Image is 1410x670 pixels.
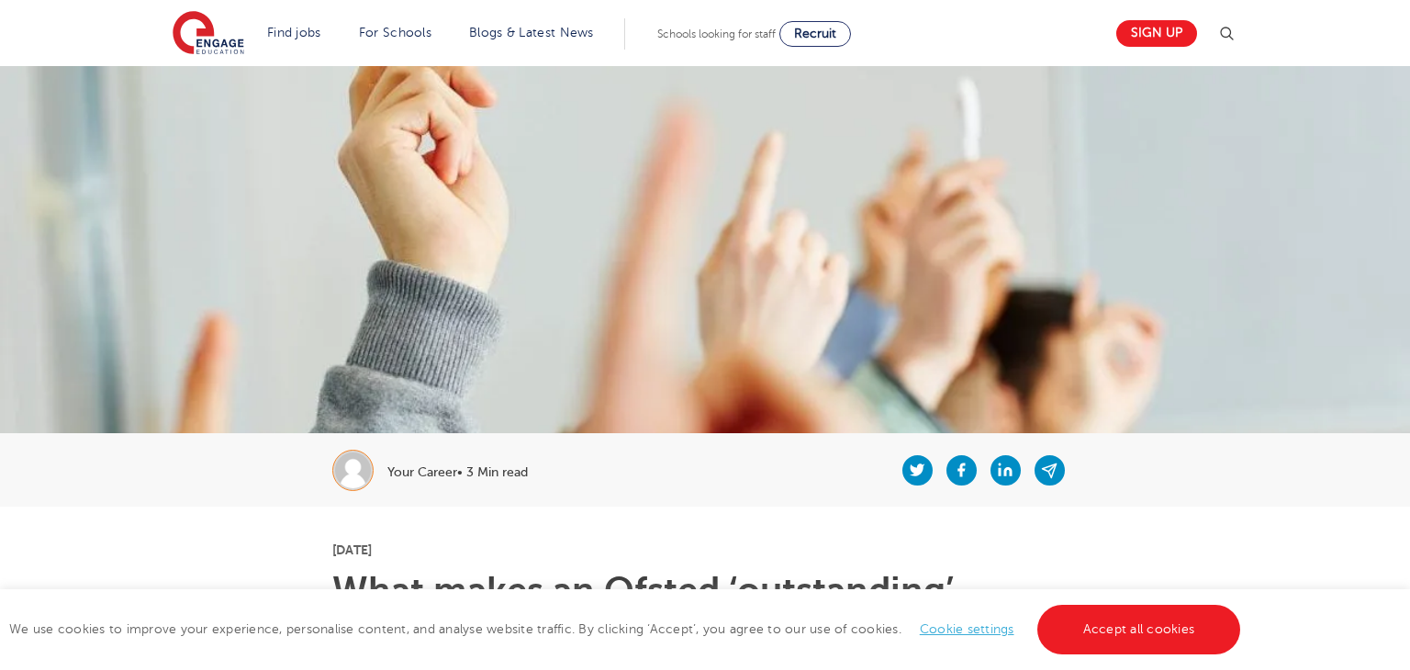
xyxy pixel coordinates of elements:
a: Blogs & Latest News [469,26,594,39]
a: Find jobs [267,26,321,39]
a: Cookie settings [920,622,1014,636]
p: [DATE] [332,543,1079,556]
span: Recruit [794,27,836,40]
img: Engage Education [173,11,244,57]
a: For Schools [359,26,431,39]
a: Accept all cookies [1037,605,1241,654]
span: Schools looking for staff [657,28,776,40]
a: Recruit [779,21,851,47]
span: We use cookies to improve your experience, personalise content, and analyse website traffic. By c... [9,622,1245,636]
h1: What makes an Ofsted ‘outstanding’ lesson? [332,573,1079,646]
a: Sign up [1116,20,1197,47]
p: Your Career• 3 Min read [387,466,528,479]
